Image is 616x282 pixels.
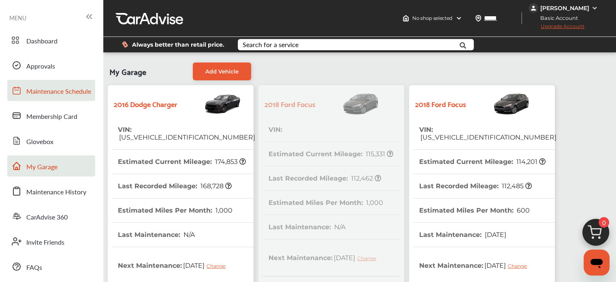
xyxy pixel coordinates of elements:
[419,198,530,222] th: Estimated Miles Per Month :
[516,207,530,214] span: 600
[26,237,64,248] span: Invite Friends
[118,133,255,141] span: [US_VEHICLE_IDENTIFICATION_NUMBER]
[7,181,95,202] a: Maintenance History
[199,182,232,190] span: 168,728
[475,15,482,22] img: location_vector.a44bc228.svg
[26,61,55,72] span: Approvals
[205,68,239,75] span: Add Vehicle
[26,137,53,147] span: Glovebox
[584,250,610,276] iframe: Button to launch messaging window
[26,212,68,223] span: CarAdvise 360
[540,4,589,12] div: [PERSON_NAME]
[118,174,232,198] th: Last Recorded Mileage :
[515,158,546,166] span: 114,201
[26,112,77,122] span: Membership Card
[7,231,95,252] a: Invite Friends
[118,118,255,149] th: VIN :
[114,97,177,110] strong: 2016 Dodge Charger
[122,41,128,48] img: dollor_label_vector.a70140d1.svg
[415,97,466,110] strong: 2018 Ford Focus
[466,89,530,118] img: Vehicle
[419,133,556,141] span: [US_VEHICLE_IDENTIFICATION_NUMBER]
[26,86,91,97] span: Maintenance Schedule
[7,30,95,51] a: Dashboard
[419,174,532,198] th: Last Recorded Mileage :
[118,150,246,174] th: Estimated Current Mileage :
[118,198,232,222] th: Estimated Miles Per Month :
[403,15,409,22] img: header-home-logo.8d720a4f.svg
[118,223,195,247] th: Last Maintenance :
[501,182,532,190] span: 112,485
[419,118,556,149] th: VIN :
[483,255,533,276] span: [DATE]
[419,223,506,247] th: Last Maintenance :
[529,3,538,13] img: jVpblrzwTbfkPYzPPzSLxeg0AAAAASUVORK5CYII=
[109,62,146,80] span: My Garage
[193,62,251,80] a: Add Vehicle
[177,89,241,118] img: Vehicle
[182,255,232,276] span: [DATE]
[7,256,95,277] a: FAQs
[7,55,95,76] a: Approvals
[7,130,95,151] a: Glovebox
[207,263,230,269] div: Change
[26,162,58,172] span: My Garage
[576,215,615,254] img: cart_icon.3d0951e8.svg
[214,207,232,214] span: 1,000
[132,42,224,47] span: Always better than retail price.
[508,263,531,269] div: Change
[9,15,26,21] span: MENU
[521,12,522,24] img: header-divider.bc55588e.svg
[182,231,195,239] span: N/A
[243,41,298,48] div: Search for a service
[412,15,452,22] span: No shop selected
[214,158,246,166] span: 174,853
[26,187,86,198] span: Maintenance History
[7,105,95,126] a: Membership Card
[26,36,58,47] span: Dashboard
[7,206,95,227] a: CarAdvise 360
[7,155,95,177] a: My Garage
[456,15,462,22] img: header-down-arrow.9dd2ce7d.svg
[529,23,584,33] span: Upgrade Account
[419,150,546,174] th: Estimated Current Mileage :
[591,5,598,11] img: WGsFRI8htEPBVLJbROoPRyZpYNWhNONpIPPETTm6eUC0GeLEiAAAAAElFTkSuQmCC
[529,14,584,22] span: Basic Account
[26,263,42,273] span: FAQs
[7,80,95,101] a: Maintenance Schedule
[484,231,506,239] span: [DATE]
[599,217,609,228] span: 0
